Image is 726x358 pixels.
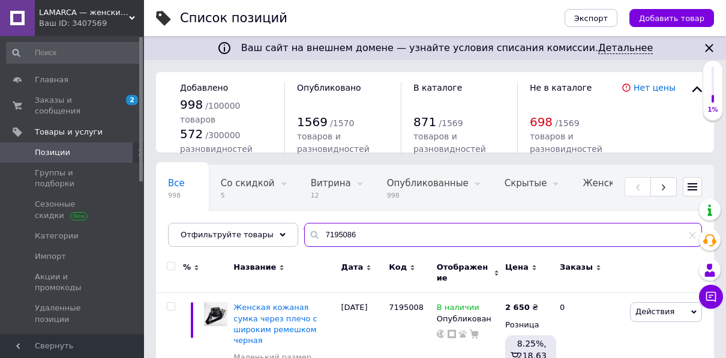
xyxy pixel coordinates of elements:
span: / 1569 [439,118,463,128]
span: Главная [35,74,68,85]
button: Добавить товар [629,9,714,27]
div: ₴ [505,302,538,313]
a: Детальнее [598,42,653,54]
img: Женская кожаная сумка через плечо с широким ремешком черная [204,302,227,326]
span: Экспорт [574,14,608,23]
a: Женская кожаная сумка через плечо с широким ремешком черная [233,303,317,345]
span: 2 [126,95,138,105]
span: товаров и разновидностей [530,132,602,153]
span: Название [233,262,276,273]
span: Добавлено [180,83,228,93]
span: 12 [311,191,351,200]
span: / 1569 [555,118,579,128]
div: Розница [505,320,550,330]
span: / 300000 разновидностей [180,130,253,154]
div: Список позиций [180,12,287,25]
span: Все [168,178,185,189]
div: Автозаполнение характеристик [156,211,320,256]
span: Витрина [311,178,351,189]
span: Товары и услуги [35,127,103,138]
span: % [183,262,191,273]
span: В наличии [437,303,479,315]
div: Ваш ID: 3407569 [39,18,144,29]
span: Скрытые [505,178,547,189]
span: Отфильтруйте товары [181,230,274,239]
div: 1% [703,106,722,114]
span: Ваш сайт на внешнем домене — узнайте условия списания комиссии. [241,42,653,54]
span: Заказы [560,262,593,273]
span: товаров и разновидностей [413,132,486,153]
span: Отображение [437,262,491,284]
span: Опубликованные [387,178,469,189]
span: 998 [180,97,203,112]
span: Со скидкой [221,178,275,189]
span: LAMARCA — женские и мужские сумки, кошельки, рюкзаки, аксессуары [39,7,129,18]
span: Действия [635,307,674,316]
span: Код [389,262,407,273]
span: Дата [341,262,364,273]
span: Автозаполнение характе... [168,223,296,234]
span: / 1570 [330,118,354,128]
span: / 100000 товаров [180,101,241,124]
span: Заказы и сообщения [35,95,111,117]
span: 5 [221,191,275,200]
input: Поиск по названию позиции, артикулу и поисковым запросам [304,223,702,247]
span: 871 [413,115,436,129]
button: Чат с покупателем [699,285,723,309]
svg: Закрыть [702,41,716,55]
span: 998 [387,191,469,200]
b: 2 650 [505,303,530,312]
span: Добавить товар [639,14,704,23]
span: Женские кожаные сумки [583,178,703,189]
span: 698 [530,115,553,129]
span: Не в каталоге [530,83,592,93]
span: Группы и подборки [35,168,111,189]
span: В каталоге [413,83,462,93]
span: Позиции [35,147,70,158]
span: Категории [35,231,79,241]
span: Опубликовано [297,83,361,93]
span: Импорт [35,251,66,262]
input: Поиск [6,42,142,64]
span: Акции и промокоды [35,272,111,293]
span: 572 [180,127,203,141]
span: 7195008 [389,303,424,312]
button: Экспорт [565,9,617,27]
span: Удаленные позиции [35,303,111,324]
a: Нет цены [634,83,676,93]
span: товаров и разновидностей [297,132,370,153]
span: 998 [168,191,185,200]
span: Цена [505,262,529,273]
div: Опубликован [437,314,499,324]
span: Сезонные скидки [35,199,111,220]
span: 1569 [297,115,328,129]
